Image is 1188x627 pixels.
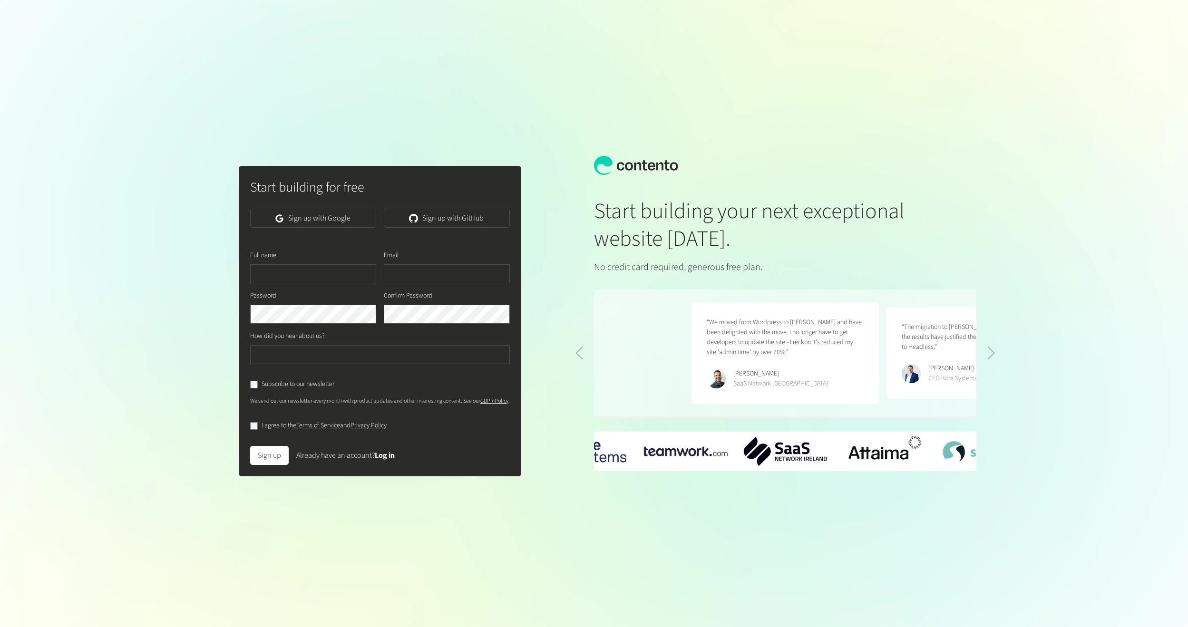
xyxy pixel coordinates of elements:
[250,177,510,197] h2: Start building for free
[250,209,376,228] a: Sign up with Google
[943,441,1026,462] img: SkillsVista-Logo.png
[250,251,276,260] label: Full name
[843,432,927,471] div: 3 / 6
[644,446,728,456] img: teamwork-logo.png
[384,291,432,301] label: Confirm Password
[902,322,1059,352] p: “The migration to [PERSON_NAME] was seamless - the results have justified the decision to replatf...
[928,364,977,374] div: [PERSON_NAME]
[384,209,510,228] a: Sign up with GitHub
[594,198,914,252] h1: Start building your next exceptional website [DATE].
[943,441,1026,462] div: 4 / 6
[691,302,879,404] figure: 4 / 5
[351,421,387,430] a: Privacy Policy
[296,421,340,430] a: Terms of Service
[843,432,927,471] img: Attaima-Logo.png
[480,397,508,405] a: GDPR Policy
[575,347,583,360] div: Previous slide
[733,369,828,379] div: [PERSON_NAME]
[384,251,399,260] label: Email
[733,379,828,389] div: SaaS Network [GEOGRAPHIC_DATA]
[250,446,289,465] button: Sign up
[902,364,921,383] img: Ryan Crowley
[743,437,827,466] img: SaaS-Network-Ireland-logo.png
[250,291,276,301] label: Password
[886,307,1074,399] figure: 5 / 5
[262,421,387,431] label: I agree to the and
[250,397,510,405] p: We send out our newsletter every month with product updates and other interesting content. See our .
[743,437,827,466] div: 2 / 6
[296,450,395,461] div: Already have an account?
[987,347,995,360] div: Next slide
[707,318,864,357] p: “We moved from Wordpress to [PERSON_NAME] and have been delighted with the move. I no longer have...
[928,374,977,384] div: CEO Kore Systems
[250,331,325,341] label: How did you hear about us?
[262,379,334,389] label: Subscribe to our newsletter
[644,446,728,456] div: 1 / 6
[594,260,914,274] p: No credit card required, generous free plan.
[707,369,726,388] img: Phillip Maucher
[375,450,395,461] a: Log in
